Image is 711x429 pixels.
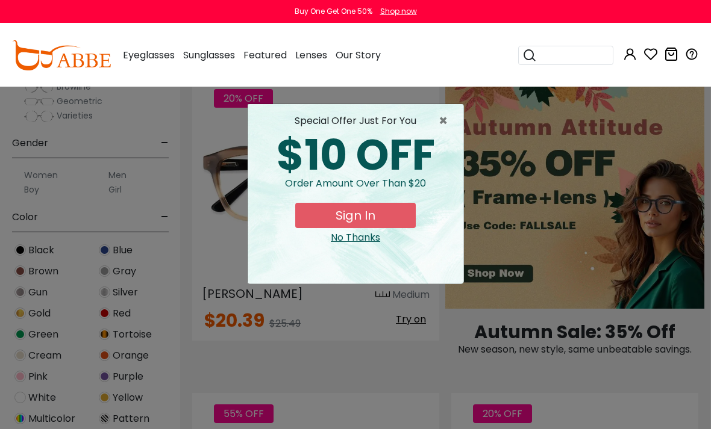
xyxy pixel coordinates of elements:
div: Shop now [380,6,417,17]
div: Buy One Get One 50% [295,6,372,17]
div: $10 OFF [257,134,454,176]
span: Our Story [336,48,381,62]
span: Eyeglasses [123,48,175,62]
div: Order amount over than $20 [257,176,454,203]
a: Shop now [374,6,417,16]
span: × [439,114,454,128]
div: special offer just for you [257,114,454,128]
button: Close [439,114,454,128]
img: abbeglasses.com [12,40,111,70]
span: Featured [243,48,287,62]
button: Sign In [295,203,416,228]
span: Lenses [295,48,327,62]
span: Sunglasses [183,48,235,62]
div: Close [257,230,454,245]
